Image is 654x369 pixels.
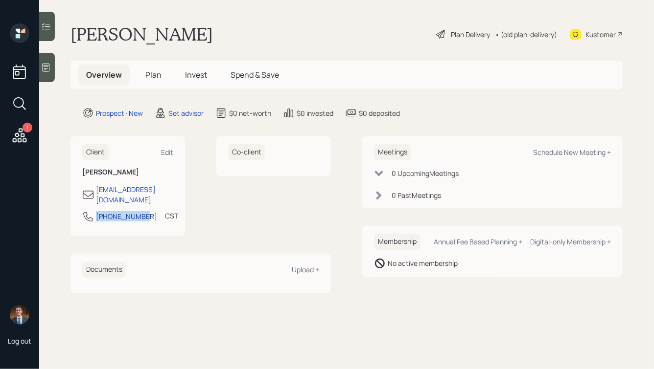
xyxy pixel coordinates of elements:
[451,29,490,40] div: Plan Delivery
[392,168,459,178] div: 0 Upcoming Meeting s
[82,168,173,176] h6: [PERSON_NAME]
[23,123,32,132] div: 1
[70,23,213,45] h1: [PERSON_NAME]
[168,108,204,118] div: Set advisor
[533,148,611,157] div: Schedule New Meeting +
[231,69,279,80] span: Spend & Save
[82,261,126,278] h6: Documents
[434,237,522,246] div: Annual Fee Based Planning +
[388,258,458,268] div: No active membership
[392,190,441,200] div: 0 Past Meeting s
[165,211,178,221] div: CST
[82,144,109,160] h6: Client
[530,237,611,246] div: Digital-only Membership +
[161,148,173,157] div: Edit
[585,29,616,40] div: Kustomer
[297,108,333,118] div: $0 invested
[292,265,319,274] div: Upload +
[96,211,157,221] div: [PHONE_NUMBER]
[374,144,411,160] h6: Meetings
[86,69,122,80] span: Overview
[495,29,557,40] div: • (old plan-delivery)
[145,69,162,80] span: Plan
[359,108,400,118] div: $0 deposited
[96,184,173,205] div: [EMAIL_ADDRESS][DOMAIN_NAME]
[185,69,207,80] span: Invest
[10,305,29,325] img: hunter_neumayer.jpg
[228,144,265,160] h6: Co-client
[374,234,420,250] h6: Membership
[229,108,271,118] div: $0 net-worth
[8,336,31,346] div: Log out
[96,108,143,118] div: Prospect · New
